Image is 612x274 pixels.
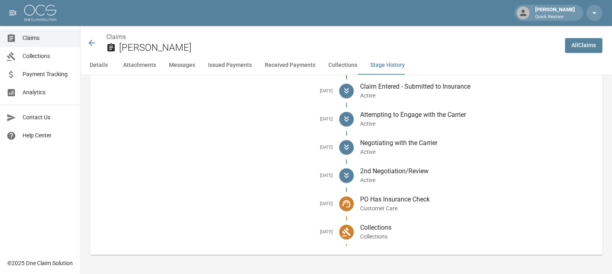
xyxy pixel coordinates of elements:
[360,194,596,204] p: PO Has Insurance Check
[364,55,411,75] button: Stage History
[360,119,596,127] p: Active
[23,131,74,140] span: Help Center
[360,110,596,119] p: Attempting to Engage with the Carrier
[360,222,596,232] p: Collections
[532,6,578,20] div: [PERSON_NAME]
[202,55,258,75] button: Issued Payments
[23,52,74,60] span: Collections
[163,55,202,75] button: Messages
[360,91,596,99] p: Active
[5,5,21,21] button: open drawer
[106,33,126,41] a: Claims
[119,42,558,54] h2: [PERSON_NAME]
[360,204,596,212] p: Customer Care
[535,14,575,21] p: Quick Restore
[23,34,74,42] span: Claims
[97,229,333,235] h5: [DATE]
[23,70,74,79] span: Payment Tracking
[24,5,56,21] img: ocs-logo-white-transparent.png
[7,259,73,267] div: © 2025 One Claim Solution
[80,55,612,75] div: anchor tabs
[360,147,596,156] p: Active
[80,55,117,75] button: Details
[106,32,558,42] nav: breadcrumb
[360,166,596,176] p: 2nd Negotiation/Review
[97,88,333,94] h5: [DATE]
[23,113,74,122] span: Contact Us
[565,38,602,53] a: AllClaims
[322,55,364,75] button: Collections
[360,81,596,91] p: Claim Entered - Submitted to Insurance
[360,232,596,240] p: Collections
[97,172,333,179] h5: [DATE]
[360,138,596,147] p: Negotiating with the Carrier
[97,144,333,150] h5: [DATE]
[117,55,163,75] button: Attachments
[97,201,333,207] h5: [DATE]
[258,55,322,75] button: Received Payments
[360,176,596,184] p: Active
[97,116,333,122] h5: [DATE]
[23,88,74,97] span: Analytics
